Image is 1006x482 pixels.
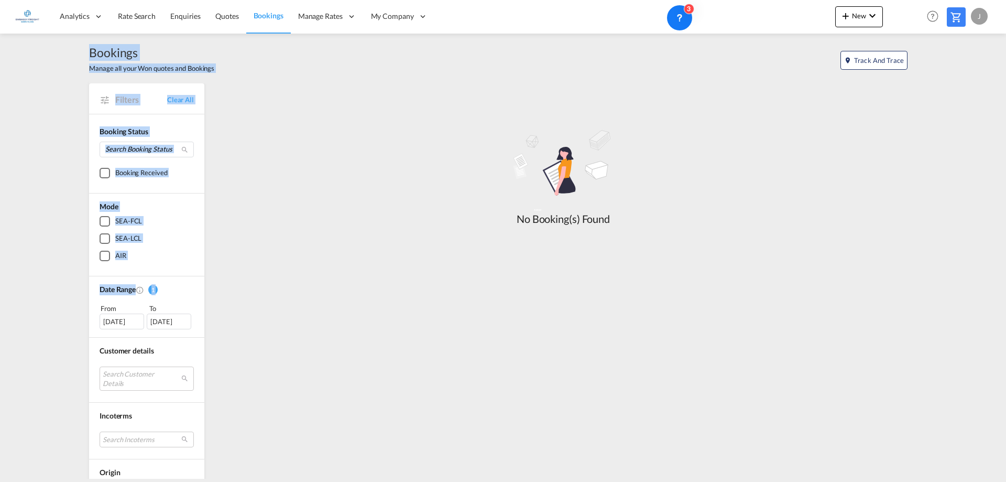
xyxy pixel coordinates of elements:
div: Help [924,7,947,26]
span: Customer details [100,346,154,355]
div: SEA-FCL [115,216,142,227]
span: Incoterms [100,411,132,420]
div: Customer details [100,346,194,356]
span: New [839,12,879,20]
div: Booking Received [115,168,167,178]
button: icon-plus 400-fgNewicon-chevron-down [835,6,883,27]
a: Clear All [167,95,194,104]
span: Mode [100,202,118,211]
div: J [971,8,988,25]
span: Origin [100,468,120,477]
span: Filters [115,94,167,105]
div: Origin [100,467,194,478]
div: To [148,303,194,314]
md-checkbox: SEA-FCL [100,216,194,227]
div: [DATE] [147,314,191,329]
div: SEA-LCL [115,233,141,244]
span: Help [924,7,942,25]
div: Booking Status [100,126,194,137]
span: Bookings [89,44,214,61]
md-checkbox: AIR [100,251,194,261]
md-icon: icon-plus 400-fg [839,9,852,22]
span: Enquiries [170,12,201,20]
span: Booking Status [100,127,148,136]
span: Bookings [254,11,283,20]
span: Quotes [215,12,238,20]
div: No Booking(s) Found [485,211,642,226]
md-icon: assets/icons/custom/empty_shipments.svg [485,125,642,211]
md-icon: Created On [136,286,144,294]
span: Date Range [100,285,136,294]
button: icon-map-markerTrack and Trace [840,51,907,70]
span: Manage Rates [298,11,343,22]
span: Manage all your Won quotes and Bookings [89,63,214,73]
div: From [100,303,146,314]
md-icon: icon-magnify [181,146,189,154]
div: AIR [115,251,126,261]
span: From To [DATE][DATE] [100,303,194,329]
span: My Company [371,11,414,22]
img: e1326340b7c511ef854e8d6a806141ad.jpg [16,5,39,28]
md-checkbox: SEA-LCL [100,233,194,244]
md-icon: icon-map-marker [844,57,851,64]
span: 1 [148,285,158,295]
md-icon: icon-chevron-down [866,9,879,22]
div: [DATE] [100,314,144,329]
span: Analytics [60,11,90,22]
input: Search Booking Status [100,142,194,157]
span: Rate Search [118,12,156,20]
